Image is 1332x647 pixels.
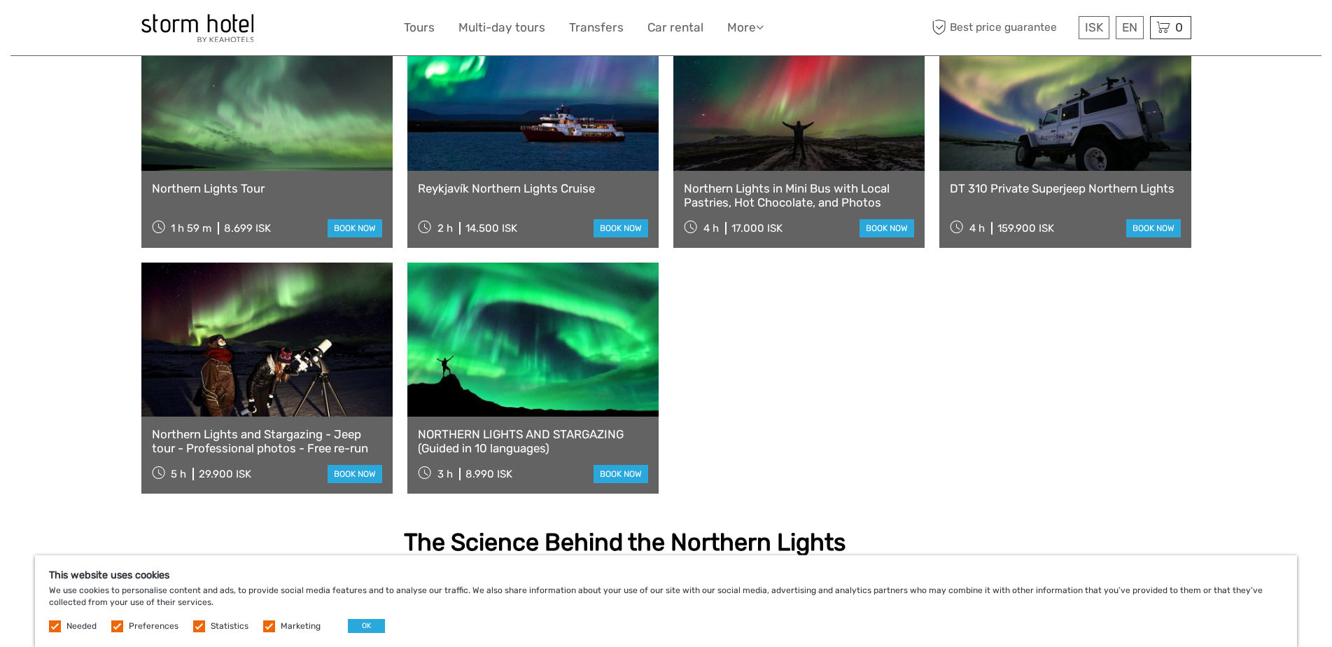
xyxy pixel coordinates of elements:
div: We use cookies to personalise content and ads, to provide social media features and to analyse ou... [35,555,1297,647]
span: 0 [1173,20,1185,34]
button: OK [348,619,385,633]
a: Tours [404,18,435,38]
h5: This website uses cookies [49,569,1283,581]
a: book now [594,465,648,483]
a: Northern Lights in Mini Bus with Local Pastries, Hot Chocolate, and Photos [684,181,914,210]
a: More [727,18,764,38]
span: 2 h [437,222,453,235]
a: DT 310 Private Superjeep Northern Lights [950,181,1180,195]
div: 8.990 ISK [465,468,512,480]
a: book now [860,219,914,237]
a: Reykjavík Northern Lights Cruise [418,181,648,195]
span: 3 h [437,468,453,480]
label: Marketing [281,620,321,632]
a: book now [328,465,382,483]
a: book now [594,219,648,237]
a: book now [328,219,382,237]
a: Northern Lights Tour [152,181,382,195]
span: Best price guarantee [929,16,1075,39]
img: 100-ccb843ef-9ccf-4a27-8048-e049ba035d15_logo_small.jpg [141,14,253,42]
a: book now [1126,219,1181,237]
div: 17.000 ISK [731,222,783,235]
a: Car rental [647,18,703,38]
span: 1 h 59 m [171,222,211,235]
a: NORTHERN LIGHTS AND STARGAZING (Guided in 10 languages) [418,427,648,456]
div: EN [1116,16,1144,39]
span: 4 h [969,222,985,235]
label: Preferences [129,620,178,632]
a: Transfers [569,18,624,38]
button: Open LiveChat chat widget [161,22,178,39]
div: 8.699 ISK [224,222,271,235]
strong: The Science Behind the Northern Lights [404,528,846,557]
div: 14.500 ISK [465,222,517,235]
span: 5 h [171,468,186,480]
a: Multi-day tours [458,18,545,38]
div: 159.900 ISK [997,222,1054,235]
p: We're away right now. Please check back later! [20,25,158,36]
span: ISK [1085,20,1103,34]
div: 29.900 ISK [199,468,251,480]
span: 4 h [703,222,719,235]
label: Needed [66,620,97,632]
a: Northern Lights and Stargazing - Jeep tour - Professional photos - Free re-run [152,427,382,456]
label: Statistics [211,620,248,632]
